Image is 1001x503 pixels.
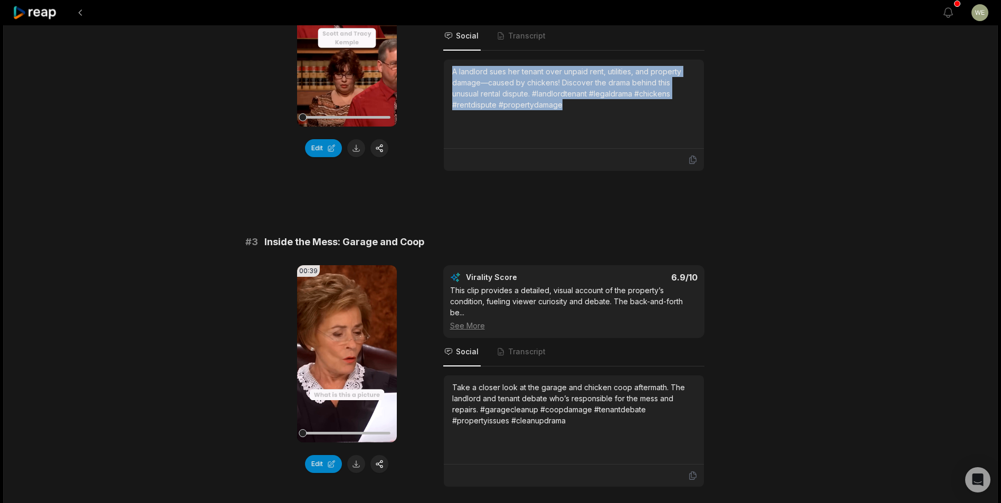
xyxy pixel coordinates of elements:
video: Your browser does not support mp4 format. [297,265,397,442]
span: # 3 [245,235,258,249]
div: Open Intercom Messenger [965,467,990,492]
span: Transcript [508,346,546,357]
nav: Tabs [443,338,704,366]
span: Transcript [508,31,546,41]
div: Virality Score [466,272,579,283]
button: Edit [305,139,342,157]
span: Social [456,346,479,357]
div: This clip provides a detailed, visual account of the property’s condition, fueling viewer curiosi... [450,285,698,331]
div: 6.9 /10 [584,272,698,283]
span: Social [456,31,479,41]
nav: Tabs [443,22,704,51]
div: A landlord sues her tenant over unpaid rent, utilities, and property damage—caused by chickens! D... [452,66,695,110]
div: Take a closer look at the garage and chicken coop aftermath. The landlord and tenant debate who’s... [452,382,695,426]
div: See More [450,320,698,331]
button: Edit [305,455,342,473]
span: Inside the Mess: Garage and Coop [264,235,424,249]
